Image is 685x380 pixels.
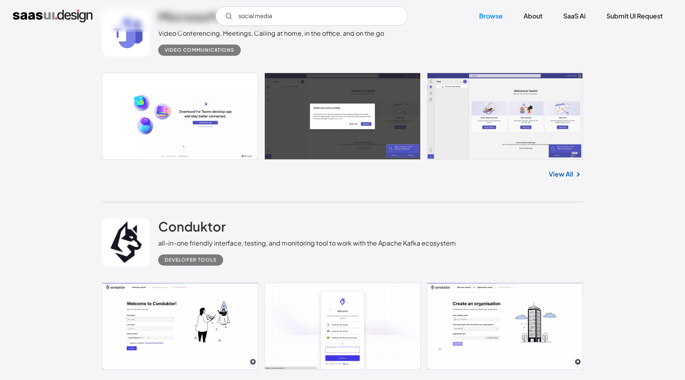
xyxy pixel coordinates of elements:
a: View All [549,169,573,179]
a: About [514,7,552,25]
div: Video Communications [165,45,234,55]
a: Submit UI Request [597,7,672,25]
form: Email Form [216,6,408,26]
input: Search UI designs you're looking for... [216,6,408,26]
div: Developer tools [165,255,217,265]
a: Conduktor [158,218,226,238]
div: Video Conferencing, Meetings, Calling at home, in the office, and on the go [158,28,384,38]
div: all-in-one friendly interface, testing, and monitoring tool to work with the Apache Kafka ecosystem [158,238,456,248]
a: home [13,10,93,22]
h2: Conduktor [158,218,226,234]
a: SaaS Ai [554,7,595,25]
a: Browse [469,7,512,25]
